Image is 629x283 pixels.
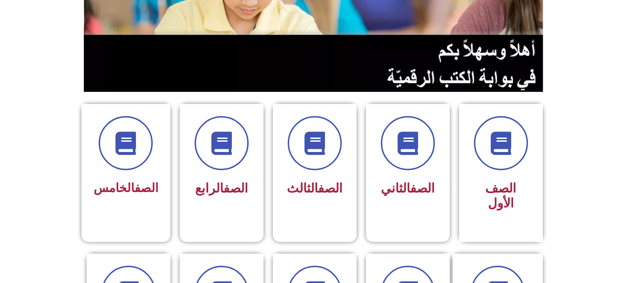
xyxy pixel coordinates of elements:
[485,181,516,211] span: الصف الأول
[318,181,343,196] a: الصف
[195,181,248,196] span: الرابع
[223,181,248,196] a: الصف
[135,181,158,195] a: الصف
[410,181,435,196] a: الصف
[381,181,435,196] span: الثاني
[287,181,343,196] span: الثالث
[94,181,158,195] span: الخامس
